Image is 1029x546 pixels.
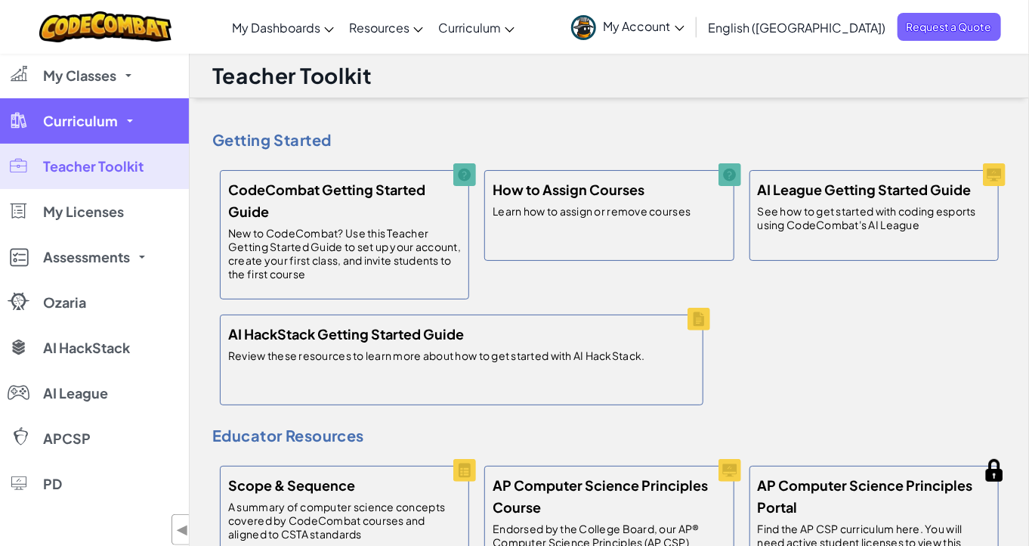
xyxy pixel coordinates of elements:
p: Review these resources to learn more about how to get started with AI HackStack. [228,349,645,362]
span: Curriculum [43,114,118,128]
span: English ([GEOGRAPHIC_DATA]) [709,20,886,36]
span: My Classes [43,69,116,82]
a: Resources [341,7,431,48]
a: Curriculum [431,7,522,48]
a: AI League Getting Started Guide See how to get started with coding esports using CodeCombat's AI ... [742,163,1006,268]
a: My Dashboards [224,7,341,48]
a: How to Assign Courses Learn how to assign or remove courses [477,163,741,268]
a: AI HackStack Getting Started Guide Review these resources to learn more about how to get started ... [212,307,711,413]
span: Assessments [43,250,130,264]
a: CodeCombat Getting Started Guide New to CodeCombat? Use this Teacher Getting Started Guide to set... [212,163,477,307]
span: Resources [349,20,409,36]
h5: How to Assign Courses [493,178,644,200]
h4: Educator Resources [212,424,1006,447]
p: See how to get started with coding esports using CodeCombat's AI League [758,204,990,231]
span: Ozaria [43,296,86,309]
img: CodeCombat logo [39,11,171,42]
h5: Scope & Sequence [228,474,355,496]
span: My Dashboards [232,20,320,36]
a: My Account [564,3,692,51]
span: My Licenses [43,205,124,219]
span: AI HackStack [43,341,130,355]
h5: CodeCombat Getting Started Guide [228,178,461,222]
h5: AI League Getting Started Guide [758,178,972,200]
span: ◀ [176,519,189,541]
p: A summary of computer science concepts covered by CodeCombat courses and aligned to CSTA standards [228,500,461,541]
span: AI League [43,386,108,400]
h5: AP Computer Science Principles Portal [758,474,990,518]
img: avatar [571,15,596,40]
a: English ([GEOGRAPHIC_DATA]) [701,7,894,48]
span: Curriculum [438,20,501,36]
span: Teacher Toolkit [43,160,144,173]
p: New to CodeCombat? Use this Teacher Getting Started Guide to set up your account, create your fir... [228,226,461,281]
h5: AP Computer Science Principles Course [493,474,725,518]
h1: Teacher Toolkit [212,61,372,90]
span: My Account [604,18,684,34]
h5: AI HackStack Getting Started Guide [228,323,464,345]
a: Request a Quote [898,13,1001,41]
h4: Getting Started [212,129,1006,151]
p: Learn how to assign or remove courses [493,204,691,218]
